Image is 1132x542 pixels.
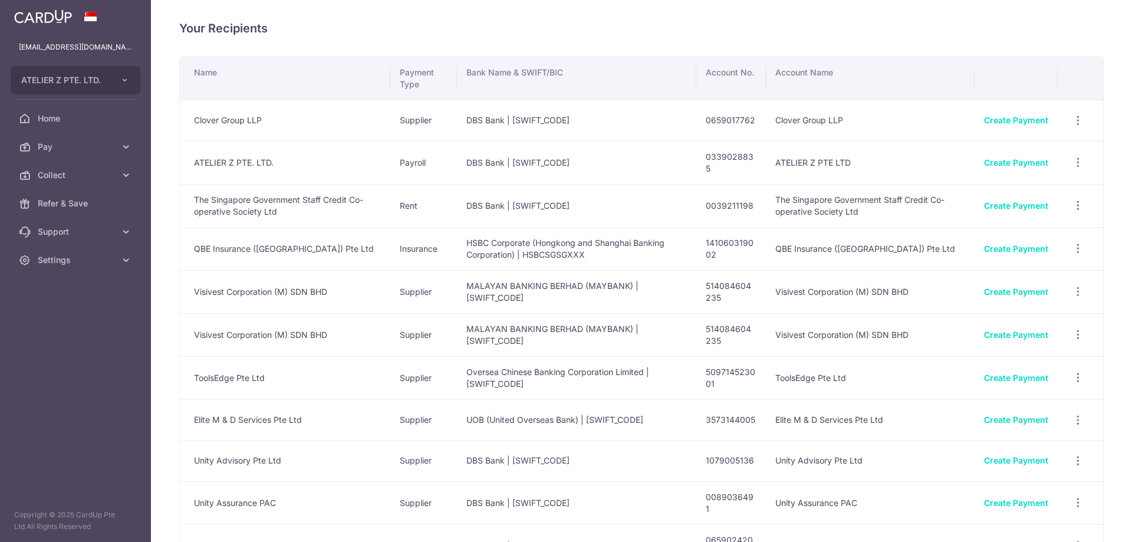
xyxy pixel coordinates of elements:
[696,313,766,356] td: 514084604235
[390,399,458,441] td: Supplier
[696,399,766,441] td: 3573144005
[984,115,1048,125] a: Create Payment
[766,440,975,481] td: Unity Advisory Pte Ltd
[984,373,1048,383] a: Create Payment
[696,440,766,481] td: 1079005136
[457,270,696,313] td: MALAYAN BANKING BERHAD (MAYBANK) | [SWIFT_CODE]
[38,113,116,124] span: Home
[180,440,390,481] td: Unity Advisory Pte Ltd
[38,254,116,266] span: Settings
[457,481,696,524] td: DBS Bank | [SWIFT_CODE]
[984,201,1048,211] a: Create Payment
[19,41,132,53] p: [EMAIL_ADDRESS][DOMAIN_NAME]
[984,287,1048,297] a: Create Payment
[390,356,458,399] td: Supplier
[696,184,766,227] td: 0039211198
[766,100,975,141] td: Clover Group LLP
[390,100,458,141] td: Supplier
[766,227,975,270] td: QBE Insurance ([GEOGRAPHIC_DATA]) Pte Ltd
[14,9,72,24] img: CardUp
[390,227,458,270] td: Insurance
[11,66,140,94] button: ATELIER Z PTE. LTD.
[696,57,766,100] th: Account No.
[984,415,1048,425] a: Create Payment
[38,198,116,209] span: Refer & Save
[766,57,975,100] th: Account Name
[457,227,696,270] td: HSBC Corporate (Hongkong and Shanghai Banking Corporation) | HSBCSGSGXXX
[180,270,390,313] td: Visivest Corporation (M) SDN BHD
[457,440,696,481] td: DBS Bank | [SWIFT_CODE]
[766,313,975,356] td: Visivest Corporation (M) SDN BHD
[390,313,458,356] td: Supplier
[390,270,458,313] td: Supplier
[21,74,108,86] span: ATELIER Z PTE. LTD.
[766,270,975,313] td: Visivest Corporation (M) SDN BHD
[457,100,696,141] td: DBS Bank | [SWIFT_CODE]
[180,141,390,184] td: ATELIER Z PTE. LTD.
[457,57,696,100] th: Bank Name & SWIFT/BIC
[696,270,766,313] td: 514084604235
[38,169,116,181] span: Collect
[696,100,766,141] td: 0659017762
[766,141,975,184] td: ATELIER Z PTE LTD
[179,19,1104,38] h4: Your Recipients
[390,481,458,524] td: Supplier
[390,57,458,100] th: Payment Type
[180,356,390,399] td: ToolsEdge Pte Ltd
[457,313,696,356] td: MALAYAN BANKING BERHAD (MAYBANK) | [SWIFT_CODE]
[180,399,390,441] td: Elite M & D Services Pte Ltd
[180,313,390,356] td: Visivest Corporation (M) SDN BHD
[390,141,458,184] td: Payroll
[180,481,390,524] td: Unity Assurance PAC
[984,244,1048,254] a: Create Payment
[984,330,1048,340] a: Create Payment
[984,498,1048,508] a: Create Payment
[180,57,390,100] th: Name
[457,399,696,441] td: UOB (United Overseas Bank) | [SWIFT_CODE]
[696,227,766,270] td: 141060319002
[696,356,766,399] td: 509714523001
[180,227,390,270] td: QBE Insurance ([GEOGRAPHIC_DATA]) Pte Ltd
[766,184,975,227] td: The Singapore Government Staff Credit Co-operative Society Ltd
[766,399,975,441] td: Elite M & D Services Pte Ltd
[390,184,458,227] td: Rent
[457,141,696,184] td: DBS Bank | [SWIFT_CODE]
[696,141,766,184] td: 0339028835
[38,226,116,238] span: Support
[984,157,1048,167] a: Create Payment
[766,481,975,524] td: Unity Assurance PAC
[696,481,766,524] td: 0089036491
[180,184,390,227] td: The Singapore Government Staff Credit Co-operative Society Ltd
[390,440,458,481] td: Supplier
[766,356,975,399] td: ToolsEdge Pte Ltd
[38,141,116,153] span: Pay
[457,184,696,227] td: DBS Bank | [SWIFT_CODE]
[180,100,390,141] td: Clover Group LLP
[984,455,1048,465] a: Create Payment
[457,356,696,399] td: Oversea Chinese Banking Corporation Limited | [SWIFT_CODE]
